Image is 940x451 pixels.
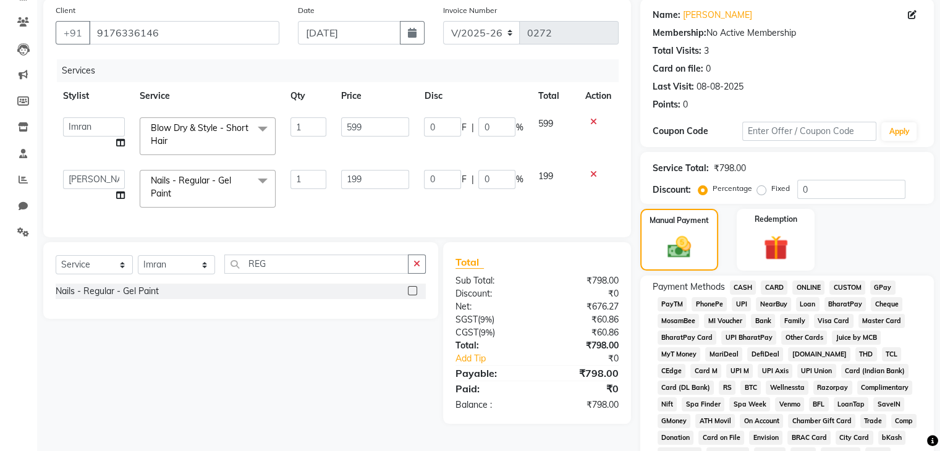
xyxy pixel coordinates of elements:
[834,397,869,411] span: LoanTap
[797,364,836,378] span: UPI Union
[56,21,90,44] button: +91
[653,44,701,57] div: Total Visits:
[658,381,714,395] span: Card (DL Bank)
[455,327,478,338] span: CGST
[537,274,628,287] div: ₹798.00
[132,82,283,110] th: Service
[537,313,628,326] div: ₹60.86
[446,313,537,326] div: ( )
[705,347,742,361] span: MariDeal
[740,381,761,395] span: BTC
[732,297,751,311] span: UPI
[719,381,735,395] span: RS
[658,414,691,428] span: GMoney
[446,339,537,352] div: Total:
[530,82,577,110] th: Total
[841,364,909,378] span: Card (Indian Bank)
[471,121,473,134] span: |
[858,314,905,328] span: Master Card
[446,398,537,411] div: Balance :
[658,397,677,411] span: Nift
[658,297,687,311] span: PayTM
[658,431,694,445] span: Donation
[224,255,409,274] input: Search or Scan
[836,431,873,445] span: City Card
[515,121,523,134] span: %
[151,122,248,146] span: Blow Dry & Style - Short Hair
[515,173,523,186] span: %
[537,381,628,396] div: ₹0
[658,364,686,378] span: CEdge
[704,44,709,57] div: 3
[658,347,701,361] span: MyT Money
[537,287,628,300] div: ₹0
[878,431,906,445] span: bKash
[814,314,853,328] span: Visa Card
[471,173,473,186] span: |
[653,27,921,40] div: No Active Membership
[537,300,628,313] div: ₹676.27
[56,5,75,16] label: Client
[455,314,478,325] span: SGST
[766,381,808,395] span: Wellnessta
[891,414,917,428] span: Comp
[446,352,552,365] a: Add Tip
[653,125,742,138] div: Coupon Code
[171,188,177,199] a: x
[461,121,466,134] span: F
[787,431,831,445] span: BRAC Card
[832,331,881,345] span: Juice by MCB
[653,9,680,22] div: Name:
[871,297,902,311] span: Cheque
[747,347,783,361] span: DefiDeal
[692,297,727,311] span: PhonePe
[740,414,783,428] span: On Account
[683,9,752,22] a: [PERSON_NAME]
[857,381,913,395] span: Complimentary
[683,98,688,111] div: 0
[813,381,852,395] span: Razorpay
[537,398,628,411] div: ₹798.00
[417,82,530,110] th: Disc
[729,397,770,411] span: Spa Week
[881,122,917,141] button: Apply
[775,397,804,411] span: Venmo
[538,171,553,182] span: 199
[56,82,132,110] th: Stylist
[167,135,173,146] a: x
[653,183,691,196] div: Discount:
[713,183,752,194] label: Percentage
[882,347,902,361] span: TCL
[781,331,827,345] span: Other Cards
[658,331,717,345] span: BharatPay Card
[860,414,886,428] span: Trade
[792,280,824,295] span: ONLINE
[697,80,743,93] div: 08-08-2025
[749,431,782,445] span: Envision
[446,326,537,339] div: ( )
[653,280,725,293] span: Payment Methods
[650,215,709,226] label: Manual Payment
[653,62,703,75] div: Card on file:
[751,314,775,328] span: Bank
[698,431,744,445] span: Card on File
[704,314,746,328] span: MI Voucher
[809,397,829,411] span: BFL
[298,5,315,16] label: Date
[283,82,334,110] th: Qty
[706,62,711,75] div: 0
[873,397,904,411] span: SaveIN
[788,414,855,428] span: Chamber Gift Card
[788,347,850,361] span: [DOMAIN_NAME]
[721,331,776,345] span: UPI BharatPay
[334,82,417,110] th: Price
[57,59,628,82] div: Services
[658,314,700,328] span: MosamBee
[755,214,797,225] label: Redemption
[771,183,790,194] label: Fixed
[446,366,537,381] div: Payable:
[690,364,721,378] span: Card M
[742,122,877,141] input: Enter Offer / Coupon Code
[726,364,753,378] span: UPI M
[796,297,819,311] span: Loan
